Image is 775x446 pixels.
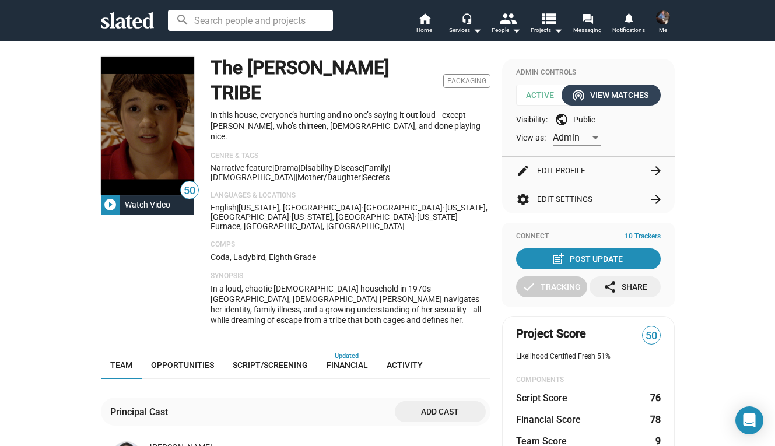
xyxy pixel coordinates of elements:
[650,392,661,404] dd: 76
[388,163,390,173] span: |
[418,12,432,26] mat-icon: home
[625,232,661,241] span: 10 Trackers
[211,163,272,173] span: Narrative feature
[735,406,763,434] div: Open Intercom Messenger
[516,326,586,342] span: Project Score
[110,360,132,370] span: Team
[101,194,194,215] button: Watch Video
[272,163,274,173] span: |
[151,360,214,370] span: Opportunities
[211,203,488,222] span: [US_STATE], [GEOGRAPHIC_DATA]
[571,88,585,102] mat-icon: wifi_tethering
[415,212,417,222] span: ·
[416,23,432,37] span: Home
[363,173,390,182] span: secrets
[509,23,523,37] mat-icon: arrow_drop_down
[233,360,308,370] span: Script/Screening
[300,163,333,173] span: disability
[445,12,486,37] button: Services
[470,23,484,37] mat-icon: arrow_drop_down
[211,272,490,281] p: Synopsis
[516,248,661,269] button: Post Update
[274,163,299,173] span: Drama
[299,163,300,173] span: |
[551,252,565,266] mat-icon: post_add
[516,132,546,143] span: View as:
[333,163,335,173] span: |
[364,163,388,173] span: family
[317,351,377,379] a: Financial
[531,23,563,37] span: Projects
[573,23,602,37] span: Messaging
[211,212,458,231] span: [US_STATE] Furnace, [GEOGRAPHIC_DATA], [GEOGRAPHIC_DATA]
[120,194,175,215] div: Watch Video
[582,13,593,24] mat-icon: forum
[623,12,634,23] mat-icon: notifications
[142,351,223,379] a: Opportunities
[527,12,567,37] button: Projects
[237,203,239,212] span: |
[643,328,660,344] span: 50
[603,276,647,297] div: Share
[553,132,580,143] span: Admin
[211,55,439,105] h1: The [PERSON_NAME] TRIBE
[522,280,536,294] mat-icon: check
[608,12,649,37] a: Notifications
[211,152,490,161] p: Genre & Tags
[516,68,661,78] div: Admin Controls
[449,23,482,37] div: Services
[101,351,142,379] a: Team
[296,173,297,182] span: |
[211,240,490,250] p: Comps
[516,352,661,361] div: Likelihood Certified Fresh 51%
[649,8,677,38] button: Jane BakerMe
[551,23,565,37] mat-icon: arrow_drop_down
[516,85,572,106] span: Active
[364,203,443,212] span: [GEOGRAPHIC_DATA]
[516,232,661,241] div: Connect
[656,10,670,24] img: Jane Baker
[516,157,661,185] button: Edit Profile
[516,276,587,297] button: Tracking
[289,212,292,222] span: ·
[211,191,490,201] p: Languages & Locations
[516,185,661,213] button: Edit Settings
[499,10,516,27] mat-icon: people
[516,113,661,127] div: Visibility: Public
[539,10,556,27] mat-icon: view_list
[516,192,530,206] mat-icon: settings
[297,173,361,182] span: mother/daughter
[110,406,173,418] div: Principal Cast
[516,413,581,426] dt: Financial Score
[223,351,317,379] a: Script/Screening
[567,12,608,37] a: Messaging
[211,284,481,325] span: In a loud, chaotic [DEMOGRAPHIC_DATA] household in 1970s [GEOGRAPHIC_DATA], [DEMOGRAPHIC_DATA] [P...
[603,280,617,294] mat-icon: share
[649,164,663,178] mat-icon: arrow_forward
[361,173,363,182] span: |
[590,276,661,297] button: Share
[101,57,194,195] img: The PARKER TRIBE
[211,110,490,142] p: In this house, everyone’s hurting and no one’s saying it out loud—except [PERSON_NAME], who’s thi...
[327,360,368,370] span: Financial
[395,401,486,422] button: Add cast
[239,203,362,212] span: [US_STATE], [GEOGRAPHIC_DATA]
[486,12,527,37] button: People
[181,183,198,199] span: 50
[362,203,364,212] span: ·
[443,203,445,212] span: ·
[492,23,521,37] div: People
[516,164,530,178] mat-icon: edit
[211,203,237,212] span: English
[562,85,661,106] button: View Matches
[522,276,581,297] div: Tracking
[555,113,569,127] mat-icon: public
[103,198,117,212] mat-icon: play_circle_filled
[211,173,296,182] span: [DEMOGRAPHIC_DATA]
[612,23,645,37] span: Notifications
[168,10,333,31] input: Search people and projects
[211,252,490,263] p: Coda, Ladybird, Eighth Grade
[461,13,472,23] mat-icon: headset_mic
[516,392,567,404] dt: Script Score
[553,248,623,269] div: Post Update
